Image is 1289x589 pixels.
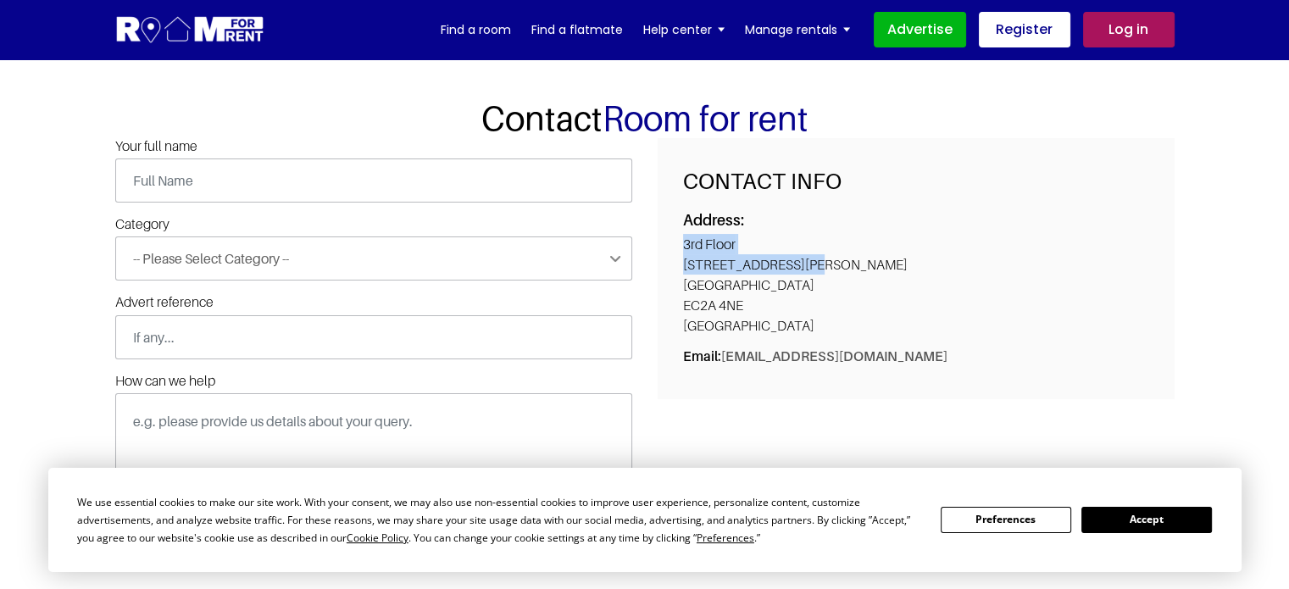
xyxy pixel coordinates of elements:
[603,97,808,138] span: Room for rent
[1083,12,1175,47] a: Log in
[874,12,966,47] a: Advertise
[115,138,197,154] label: Your full name
[77,493,920,547] div: We use essential cookies to make our site work. With your consent, we may also use non-essential ...
[697,531,754,545] span: Preferences
[115,373,215,389] label: How can we help
[683,348,721,364] strong: Email:
[48,468,1242,572] div: Cookie Consent Prompt
[115,294,214,310] label: Advert reference
[441,17,511,42] a: Find a room
[683,211,744,230] strong: Address:
[115,14,265,46] img: Logo for Room for Rent, featuring a welcoming design with a house icon and modern typography
[683,168,1149,194] h3: Contact Info
[531,17,623,42] a: Find a flatmate
[115,97,1175,138] h1: Contact
[683,234,1149,336] p: 3rd Floor [STREET_ADDRESS][PERSON_NAME] [GEOGRAPHIC_DATA] EC2A 4NE [GEOGRAPHIC_DATA]
[745,17,850,42] a: Manage rentals
[115,158,632,203] input: Full Name
[1081,507,1212,533] button: Accept
[721,347,947,364] a: [EMAIL_ADDRESS][DOMAIN_NAME]
[115,315,632,359] input: If any...
[979,12,1070,47] a: Register
[941,507,1071,533] button: Preferences
[115,216,169,232] label: Category
[643,17,725,42] a: Help center
[347,531,408,545] span: Cookie Policy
